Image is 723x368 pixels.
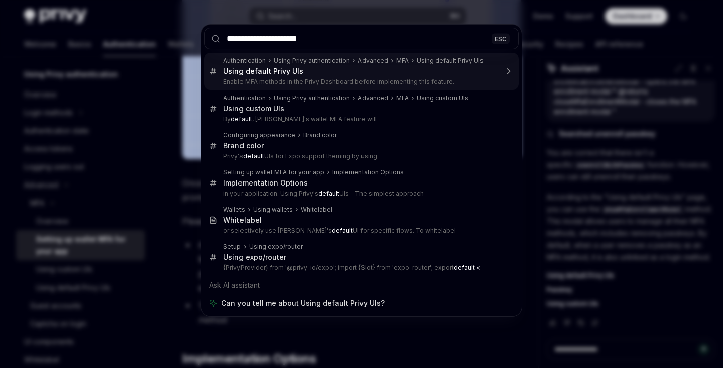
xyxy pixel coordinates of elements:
div: Setting up wallet MFA for your app [223,168,324,176]
div: Authentication [223,94,266,102]
div: Whitelabel [223,216,262,225]
p: Enable MFA methods in the Privy Dashboard before implementing this feature. [223,78,498,86]
div: Implementation Options [223,178,308,188]
p: Privy's UIs for Expo support theming by using [223,152,498,160]
div: Using Privy authentication [274,94,350,102]
div: MFA [396,94,409,102]
b: default [318,190,339,197]
div: Brand color [223,141,264,150]
b: default [231,115,252,123]
div: MFA [396,57,409,65]
div: Configuring appearance [223,131,295,139]
div: Implementation Options [332,168,404,176]
div: ESC [492,33,510,44]
div: Whitelabel [301,206,332,214]
div: Advanced [358,94,388,102]
p: in your application: Using Privy's UIs - The simplest approach [223,190,498,198]
div: Using default Privy UIs [417,57,484,65]
b: Using default Privy UIs [223,67,303,75]
p: or selectively use [PERSON_NAME]'s UI for specific flows. To whitelabel [223,227,498,235]
b: default [243,152,264,160]
b: default < [454,264,480,271]
p: {PrivyProvider} from '@privy-io/expo'; import {Slot} from 'expo-router'; export [223,264,498,272]
p: By , [PERSON_NAME]'s wallet MFA feature will [223,115,498,123]
div: Ask AI assistant [204,276,519,294]
div: Setup [223,243,241,251]
div: Authentication [223,57,266,65]
div: Using custom UIs [223,104,284,113]
div: Using wallets [253,206,293,214]
div: Advanced [358,57,388,65]
b: default [332,227,353,234]
div: Wallets [223,206,245,214]
div: Brand color [303,131,337,139]
div: Using custom UIs [417,94,468,102]
div: Using expo/router [249,243,303,251]
div: Using Privy authentication [274,57,350,65]
div: Using expo/router [223,253,286,262]
span: Can you tell me about Using default Privy UIs? [221,298,385,308]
